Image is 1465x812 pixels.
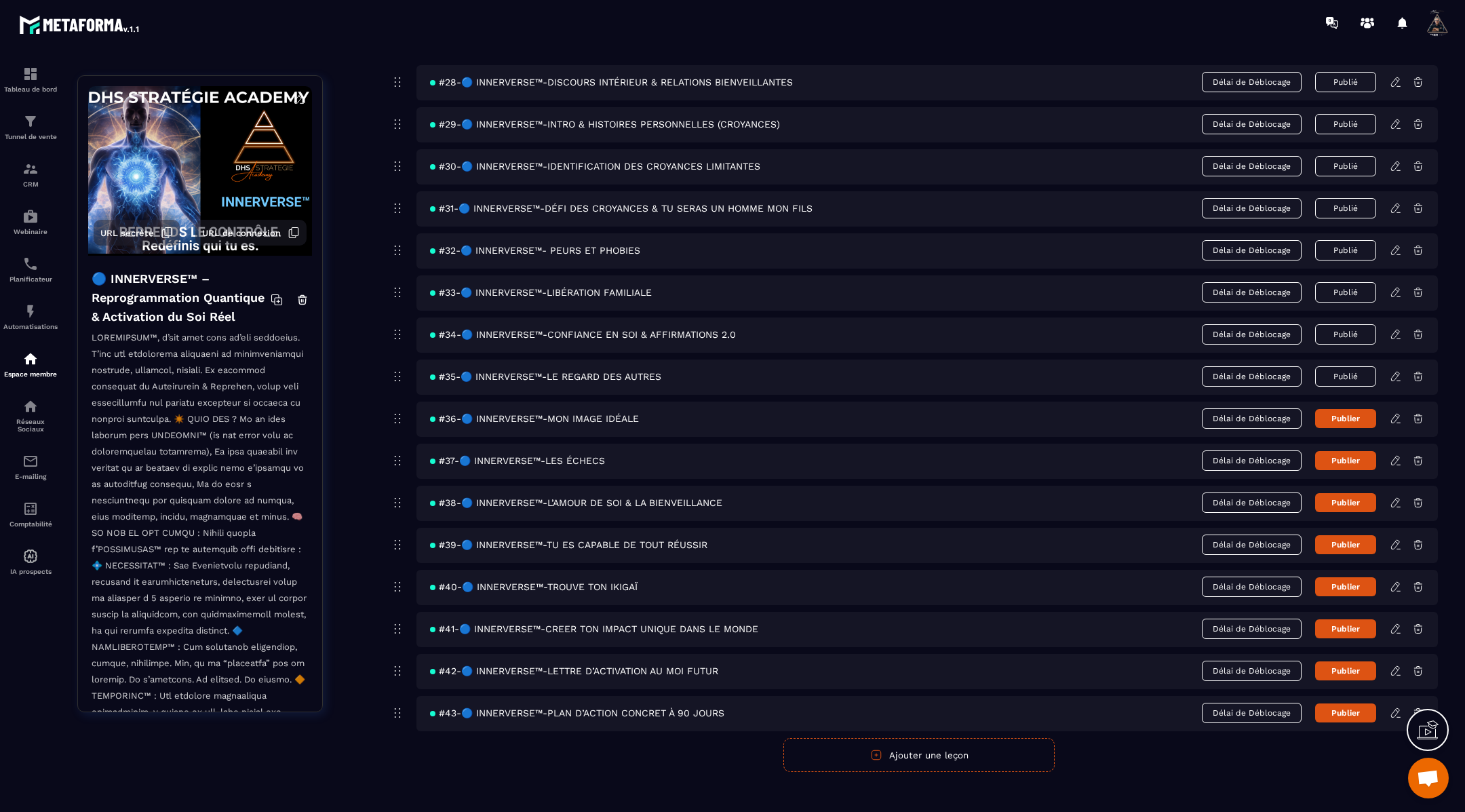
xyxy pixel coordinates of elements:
[3,370,58,378] p: Espace membre
[202,228,281,238] span: URL de connexion
[3,568,58,575] p: IA prospects
[1202,324,1302,345] span: Délai de Déblocage
[1202,577,1302,597] span: Délai de Déblocage
[3,520,58,528] p: Comptabilité
[430,539,707,550] span: #39-🔵 INNERVERSE™-TU ES CAPABLE DE TOUT RÉUSSIR
[3,490,58,538] a: accountantaccountantComptabilité
[22,66,39,82] img: formation
[1315,451,1376,470] button: Publier
[3,275,58,283] p: Planificateur
[1202,619,1302,639] span: Délai de Déblocage
[3,388,58,443] a: social-networksocial-networkRéseaux Sociaux
[19,12,141,37] img: logo
[100,228,154,238] span: URL secrète
[22,501,39,517] img: accountant
[22,161,39,177] img: formation
[1202,282,1302,303] span: Délai de Déblocage
[1315,619,1376,638] button: Publier
[430,245,640,256] span: #32-🔵 INNERVERSE™- PEURS ET PHOBIES
[22,303,39,320] img: automations
[195,220,307,246] button: URL de connexion
[1315,703,1376,722] button: Publier
[783,738,1055,772] button: Ajouter une leçon
[1315,156,1376,176] button: Publié
[430,708,724,718] span: #43-🔵 INNERVERSE™-PLAN D’ACTION CONCRET À 90 JOURS
[1202,72,1302,92] span: Délai de Déblocage
[3,443,58,490] a: emailemailE-mailing
[1315,282,1376,303] button: Publié
[1202,114,1302,134] span: Délai de Déblocage
[430,623,758,634] span: #41-🔵 INNERVERSE™-CREER TON IMPACT UNIQUE DANS LE MONDE
[3,293,58,341] a: automationsautomationsAutomatisations
[22,453,39,469] img: email
[430,581,638,592] span: #40-🔵 INNERVERSE™-TROUVE TON IKIGAÏ
[3,341,58,388] a: automationsautomationsEspace membre
[430,413,639,424] span: #36-🔵 INNERVERSE™-MON IMAGE IDÉALE
[3,198,58,246] a: automationsautomationsWebinaire
[1202,535,1302,555] span: Délai de Déblocage
[1202,366,1302,387] span: Délai de Déblocage
[3,473,58,480] p: E-mailing
[430,329,736,340] span: #34-🔵 INNERVERSE™-CONFIANCE EN SOI & AFFIRMATIONS 2.0
[1315,366,1376,387] button: Publié
[22,256,39,272] img: scheduler
[1315,114,1376,134] button: Publié
[94,220,180,246] button: URL secrète
[1202,240,1302,260] span: Délai de Déblocage
[3,56,58,103] a: formationformationTableau de bord
[1315,198,1376,218] button: Publié
[1315,535,1376,554] button: Publier
[1202,703,1302,723] span: Délai de Déblocage
[1202,492,1302,513] span: Délai de Déblocage
[1315,577,1376,596] button: Publier
[1315,493,1376,512] button: Publier
[430,203,813,214] span: #31-🔵 INNERVERSE™-DÉFI DES CROYANCES & TU SERAS UN HOMME MON FILS
[22,113,39,130] img: formation
[22,548,39,564] img: automations
[430,287,652,298] span: #33-🔵 INNERVERSE™-LIBÉRATION FAMILIALE
[1202,661,1302,681] span: Délai de Déblocage
[1315,240,1376,260] button: Publié
[430,455,605,466] span: #37-🔵 INNERVERSE™-LES ÉCHECS
[3,246,58,293] a: schedulerschedulerPlanificateur
[1202,450,1302,471] span: Délai de Déblocage
[1315,72,1376,92] button: Publié
[1202,408,1302,429] span: Délai de Déblocage
[3,103,58,151] a: formationformationTunnel de vente
[430,371,661,382] span: #35-🔵 INNERVERSE™-LE REGARD DES AUTRES
[22,398,39,414] img: social-network
[1202,198,1302,218] span: Délai de Déblocage
[3,133,58,140] p: Tunnel de vente
[430,497,722,508] span: #38-🔵 INNERVERSE™-L’AMOUR DE SOI & LA BIENVEILLANCE
[88,86,312,256] img: background
[3,323,58,330] p: Automatisations
[1408,758,1449,798] a: Ouvrir le chat
[3,418,58,433] p: Réseaux Sociaux
[22,351,39,367] img: automations
[92,269,271,326] h4: 🔵 INNERVERSE™ – Reprogrammation Quantique & Activation du Soi Réel
[1315,409,1376,428] button: Publier
[430,665,718,676] span: #42-🔵 INNERVERSE™-LETTRE D’ACTIVATION AU MOI FUTUR
[1202,156,1302,176] span: Délai de Déblocage
[22,208,39,225] img: automations
[3,85,58,93] p: Tableau de bord
[3,180,58,188] p: CRM
[430,77,793,88] span: #28-🔵 INNERVERSE™-DISCOURS INTÉRIEUR & RELATIONS BIENVEILLANTES
[430,161,760,172] span: #30-🔵 INNERVERSE™-IDENTIFICATION DES CROYANCES LIMITANTES
[1315,661,1376,680] button: Publier
[1315,324,1376,345] button: Publié
[3,151,58,198] a: formationformationCRM
[3,228,58,235] p: Webinaire
[430,119,780,130] span: #29-🔵 INNERVERSE™-INTRO & HISTOIRES PERSONNELLES (CROYANCES)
